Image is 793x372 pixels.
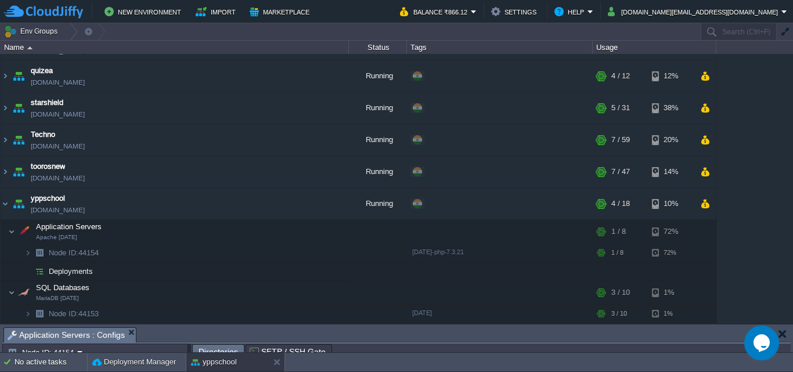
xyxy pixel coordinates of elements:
img: AMDAwAAAACH5BAEAAAAALAAAAAABAAEAAAICRAEAOw== [10,92,27,124]
img: AMDAwAAAACH5BAEAAAAALAAAAAABAAEAAAICRAEAOw== [10,156,27,187]
a: [DOMAIN_NAME] [31,109,85,120]
img: AMDAwAAAACH5BAEAAAAALAAAAAABAAEAAAICRAEAOw== [24,244,31,262]
button: Import [196,5,239,19]
img: AMDAwAAAACH5BAEAAAAALAAAAAABAAEAAAICRAEAOw== [31,305,48,323]
div: Running [349,92,407,124]
span: SQL Databases [35,283,91,292]
span: 44153 [48,309,100,319]
div: 1% [652,281,690,304]
a: [DOMAIN_NAME] [31,204,85,216]
div: No active tasks [15,353,87,371]
a: yppschool [31,193,65,204]
a: starshield [31,97,63,109]
button: [DOMAIN_NAME][EMAIL_ADDRESS][DOMAIN_NAME] [608,5,781,19]
button: New Environment [104,5,185,19]
div: 20% [652,124,690,156]
img: CloudJiffy [4,5,83,19]
a: toorosnew [31,161,65,172]
span: MariaDB [DATE] [36,295,79,302]
img: AMDAwAAAACH5BAEAAAAALAAAAAABAAEAAAICRAEAOw== [16,220,32,243]
span: Application Servers [35,222,103,232]
img: AMDAwAAAACH5BAEAAAAALAAAAAABAAEAAAICRAEAOw== [8,220,15,243]
button: Balance ₹866.12 [400,5,471,19]
div: 1 / 8 [611,244,623,262]
div: 4 / 12 [611,60,630,92]
div: Name [1,41,348,54]
button: Node ID: 44154 [8,347,77,357]
span: [DATE]-php-7.3.21 [412,248,464,255]
div: 72% [652,244,690,262]
img: AMDAwAAAACH5BAEAAAAALAAAAAABAAEAAAICRAEAOw== [10,124,27,156]
img: AMDAwAAAACH5BAEAAAAALAAAAAABAAEAAAICRAEAOw== [1,156,10,187]
div: Usage [593,41,716,54]
div: Running [349,124,407,156]
div: Tags [408,41,592,54]
span: SFTP / SSH Gate [250,345,326,359]
img: AMDAwAAAACH5BAEAAAAALAAAAAABAAEAAAICRAEAOw== [1,60,10,92]
img: AMDAwAAAACH5BAEAAAAALAAAAAABAAEAAAICRAEAOw== [10,188,27,219]
span: Node ID: [49,248,78,257]
a: Application ServersApache [DATE] [35,222,103,231]
div: 10% [652,188,690,219]
a: SQL DatabasesMariaDB [DATE] [35,283,91,292]
div: 1% [652,305,690,323]
div: 7 / 59 [611,124,630,156]
div: Running [349,188,407,219]
a: Node ID:44154 [48,248,100,258]
img: AMDAwAAAACH5BAEAAAAALAAAAAABAAEAAAICRAEAOw== [27,46,33,49]
div: 3 / 10 [611,281,630,304]
div: 12% [652,60,690,92]
a: Node ID:44153 [48,309,100,319]
img: AMDAwAAAACH5BAEAAAAALAAAAAABAAEAAAICRAEAOw== [1,124,10,156]
iframe: chat widget [744,326,781,360]
span: Directories [199,345,238,359]
button: Help [554,5,587,19]
div: Running [349,156,407,187]
img: AMDAwAAAACH5BAEAAAAALAAAAAABAAEAAAICRAEAOw== [24,305,31,323]
button: Deployment Manager [92,356,176,368]
a: [DOMAIN_NAME] [31,140,85,152]
img: AMDAwAAAACH5BAEAAAAALAAAAAABAAEAAAICRAEAOw== [8,281,15,304]
img: AMDAwAAAACH5BAEAAAAALAAAAAABAAEAAAICRAEAOw== [10,60,27,92]
span: Application Servers : Configs [8,328,125,342]
a: [DOMAIN_NAME] [31,172,85,184]
div: 38% [652,92,690,124]
button: yppschool [191,356,237,368]
div: 4 / 18 [611,188,630,219]
img: AMDAwAAAACH5BAEAAAAALAAAAAABAAEAAAICRAEAOw== [31,262,48,280]
div: Running [349,60,407,92]
div: 5 / 31 [611,92,630,124]
img: AMDAwAAAACH5BAEAAAAALAAAAAABAAEAAAICRAEAOw== [1,92,10,124]
div: Status [349,41,406,54]
span: 44154 [48,248,100,258]
a: Techno [31,129,55,140]
button: Settings [491,5,540,19]
img: AMDAwAAAACH5BAEAAAAALAAAAAABAAEAAAICRAEAOw== [24,262,31,280]
span: Node ID: [49,309,78,318]
img: AMDAwAAAACH5BAEAAAAALAAAAAABAAEAAAICRAEAOw== [31,244,48,262]
div: 14% [652,156,690,187]
img: AMDAwAAAACH5BAEAAAAALAAAAAABAAEAAAICRAEAOw== [1,188,10,219]
a: [DOMAIN_NAME] [31,77,85,88]
a: quizea [31,65,53,77]
img: AMDAwAAAACH5BAEAAAAALAAAAAABAAEAAAICRAEAOw== [16,281,32,304]
div: 72% [652,220,690,243]
button: Marketplace [250,5,313,19]
div: 3 / 10 [611,305,627,323]
span: Apache [DATE] [36,234,77,241]
span: [DATE] [412,309,432,316]
a: Deployments [48,266,95,276]
div: 1 / 8 [611,220,626,243]
button: Env Groups [4,23,62,39]
div: 7 / 47 [611,156,630,187]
